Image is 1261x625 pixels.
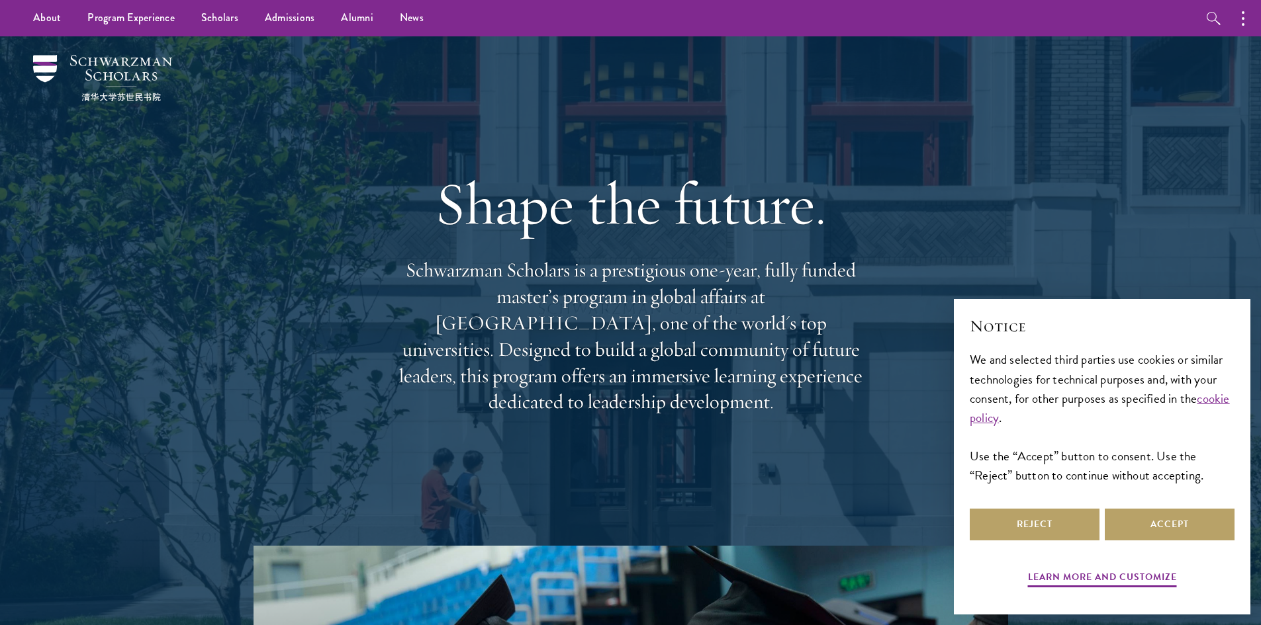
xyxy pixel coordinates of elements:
p: Schwarzman Scholars is a prestigious one-year, fully funded master’s program in global affairs at... [393,257,869,415]
div: We and selected third parties use cookies or similar technologies for technical purposes and, wit... [970,350,1235,484]
img: Schwarzman Scholars [33,55,172,101]
button: Learn more and customize [1028,569,1177,589]
a: cookie policy [970,389,1230,427]
h1: Shape the future. [393,167,869,241]
h2: Notice [970,315,1235,337]
button: Reject [970,509,1099,540]
button: Accept [1105,509,1235,540]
